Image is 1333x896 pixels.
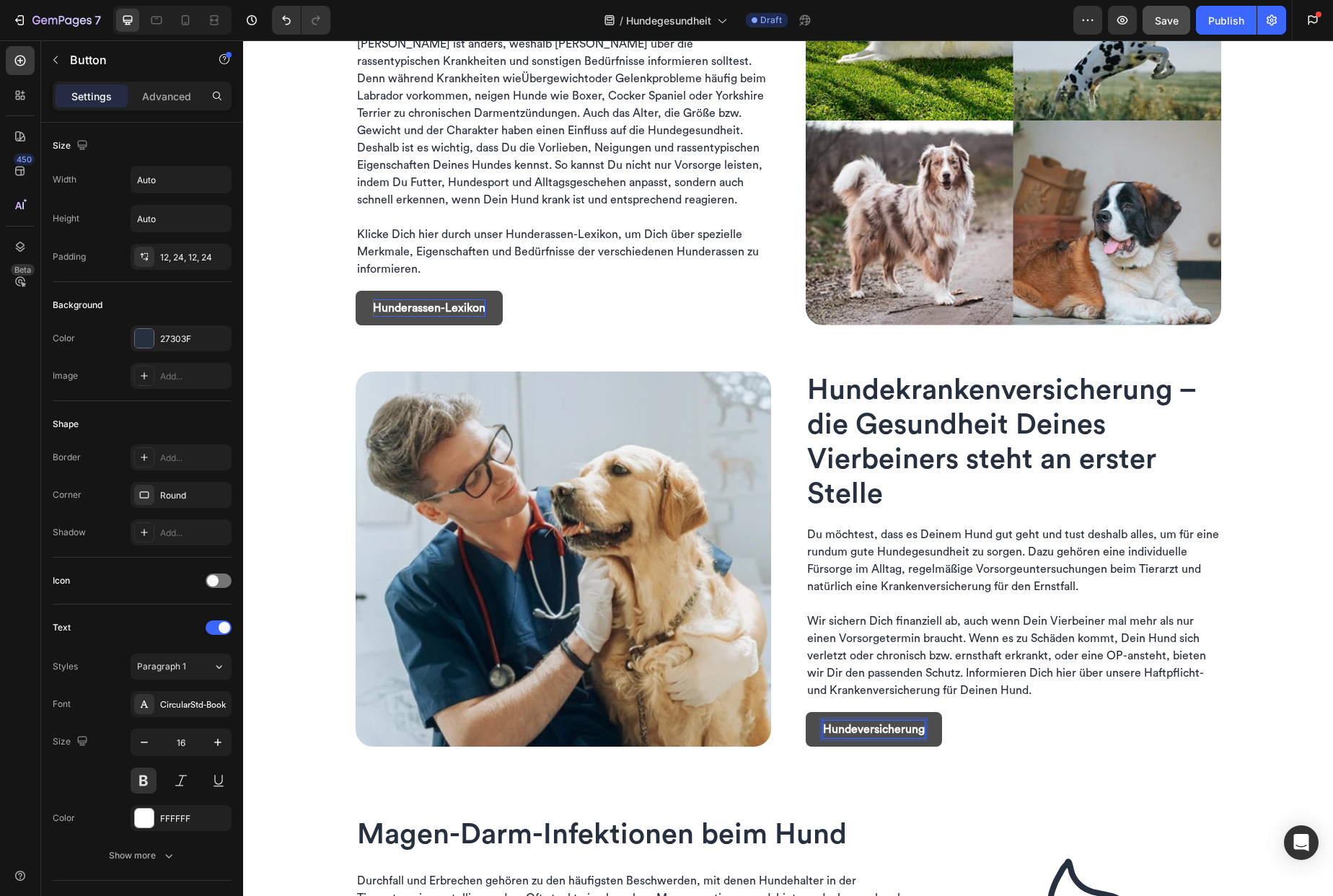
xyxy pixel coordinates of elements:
[564,333,977,471] p: ⁠⁠⁠⁠⁠⁠⁠
[53,843,232,869] button: Show more
[564,335,953,468] span: Hundekrankenversicherung – die Gesundheit Deines Vierbeiners steht an erster Stelle
[1196,6,1257,35] button: Publish
[760,14,782,27] span: Draft
[580,680,682,698] p: Hundeversicherung
[1155,14,1179,27] span: Save
[53,451,81,464] div: Border
[53,698,71,711] div: Font
[160,527,228,540] div: Add...
[626,13,711,28] span: Hundegesundheit
[130,259,242,276] div: Rich Text Editor. Editing area: main
[70,51,193,69] p: Button
[131,654,232,680] button: Paragraph 1
[1143,6,1190,35] button: Save
[53,299,102,312] div: Background
[113,331,528,706] img: gempages_549455265766835302-7ab64537-5b57-4a40-9338-68dbd2dcf99c.jpg
[142,89,191,104] p: Advanced
[160,698,228,711] div: CircularStd-Book
[563,484,978,660] div: Rich Text Editor. Editing area: main
[53,250,86,263] div: Padding
[131,206,231,232] input: Auto
[6,6,107,35] button: 7
[53,812,75,825] div: Color
[160,452,228,465] div: Add...
[620,13,623,28] span: /
[53,332,75,345] div: Color
[109,848,176,863] div: Show more
[113,250,260,285] button: <p>Hunderassen-Lexikon</p>
[1208,13,1244,28] div: Publish
[53,732,91,752] div: Size
[243,40,1333,896] iframe: Design area
[160,333,228,346] div: 27303F
[160,489,228,502] div: Round
[53,369,78,382] div: Image
[53,488,82,501] div: Corner
[580,680,682,698] div: Rich Text Editor. Editing area: main
[53,136,91,156] div: Size
[564,575,963,656] span: Wir sichern Dich finanziell ab, auch wenn Dein Vierbeiner mal mehr als nur einen Vorsorgetermin b...
[11,264,35,276] div: Beta
[564,488,976,552] span: Du möchtest, dass es Deinem Hund gut geht und tust deshalb alles, um für eine rundum gute Hundege...
[160,812,228,825] div: FFFFFF
[272,6,330,35] div: Undo/Redo
[114,32,523,165] span: oder Gelenkprobleme häufig beim Labrador vorkommen, neigen Hunde wie Boxer, Cocker Spaniel oder Y...
[53,173,76,186] div: Width
[131,167,231,193] input: Auto
[53,621,71,634] div: Text
[114,780,604,809] span: Magen-Darm-Infektionen beim Hund
[53,212,79,225] div: Height
[563,672,699,706] button: <p>Hundeversicherung</p>
[114,188,516,234] span: Klicke Dich hier durch unser Hunderassen-Lexikon, um Dich über spezielle Merkmale, Eigenschaften ...
[160,370,228,383] div: Add...
[71,89,112,104] p: Settings
[94,12,101,29] p: 7
[130,259,242,276] p: Hunderassen-Lexikon
[53,660,78,673] div: Styles
[278,32,346,44] a: Übergewicht
[1284,825,1319,860] div: Open Intercom Messenger
[137,660,186,673] span: Paragraph 1
[563,331,978,473] h2: Rich Text Editor. Editing area: main
[53,574,70,587] div: Icon
[53,418,79,431] div: Shape
[53,526,86,539] div: Shadow
[160,251,228,264] div: 12, 24, 12, 24
[14,154,35,165] div: 450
